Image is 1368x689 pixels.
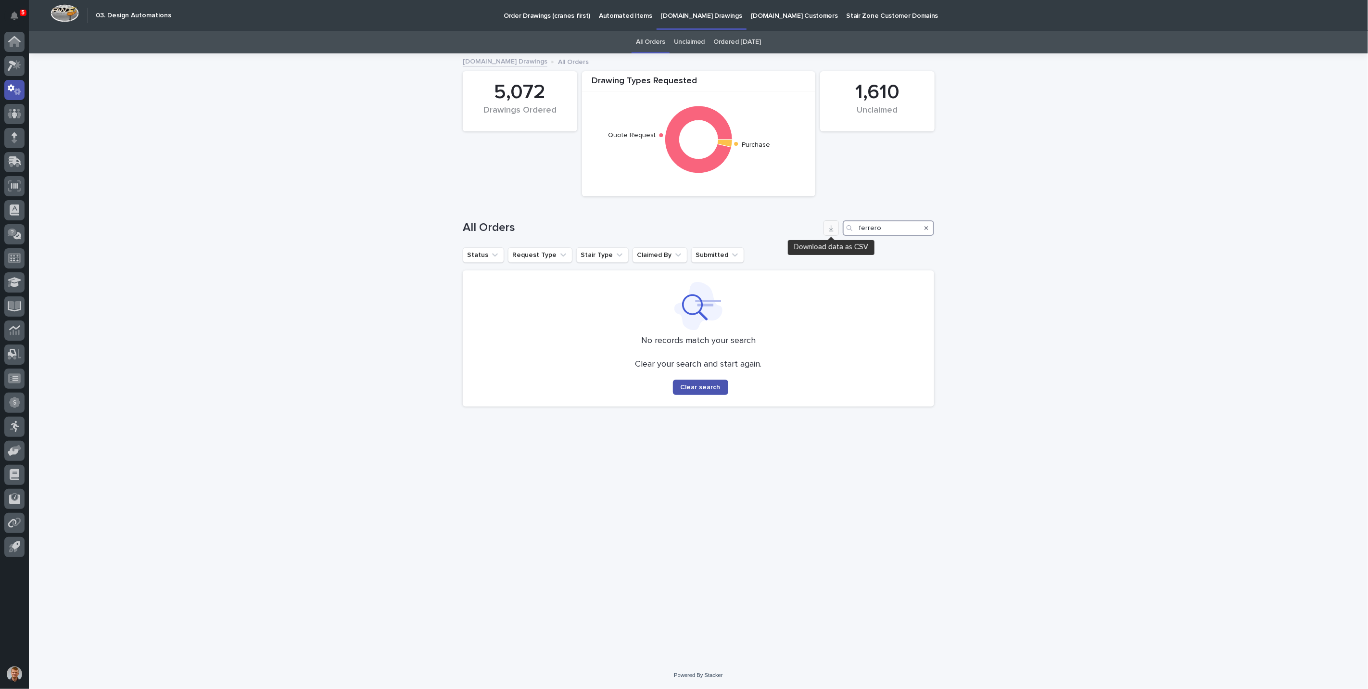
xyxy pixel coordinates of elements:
[474,336,923,346] p: No records match your search
[96,12,171,20] h2: 03. Design Automations
[674,672,722,678] a: Powered By Stacker
[608,132,656,139] text: Quote Request
[463,55,547,66] a: [DOMAIN_NAME] Drawings
[673,380,728,395] button: Clear search
[479,80,561,104] div: 5,072
[713,31,761,53] a: Ordered [DATE]
[843,220,934,236] input: Search
[836,105,918,126] div: Unclaimed
[12,12,25,27] div: Notifications5
[463,247,504,263] button: Status
[51,4,79,22] img: Workspace Logo
[21,9,25,16] p: 5
[742,142,770,149] text: Purchase
[479,105,561,126] div: Drawings Ordered
[633,247,687,263] button: Claimed By
[691,247,744,263] button: Submitted
[674,31,705,53] a: Unclaimed
[4,6,25,26] button: Notifications
[4,664,25,684] button: users-avatar
[463,221,820,235] h1: All Orders
[635,359,762,370] p: Clear your search and start again.
[576,247,629,263] button: Stair Type
[582,76,815,92] div: Drawing Types Requested
[836,80,918,104] div: 1,610
[508,247,572,263] button: Request Type
[558,56,589,66] p: All Orders
[636,31,665,53] a: All Orders
[681,384,721,391] span: Clear search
